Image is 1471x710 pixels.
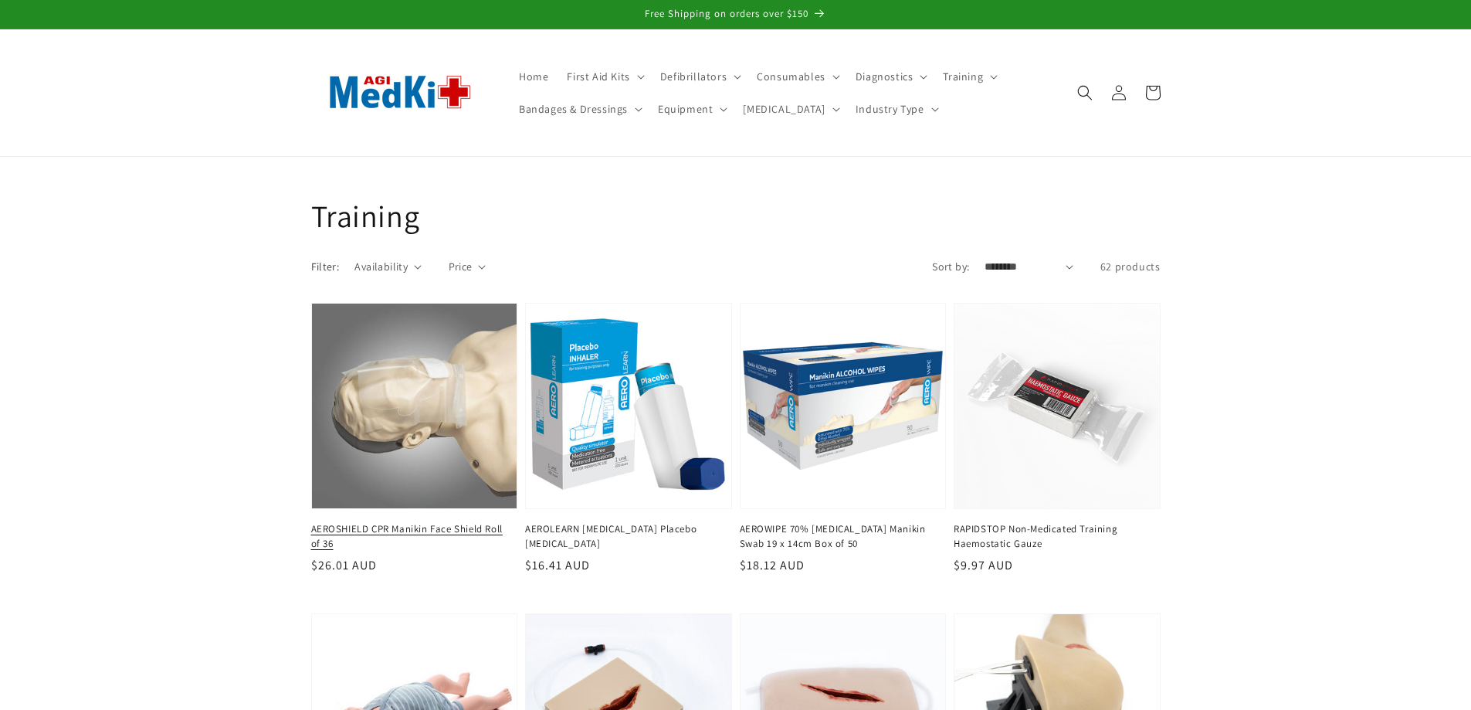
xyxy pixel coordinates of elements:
[519,70,548,83] span: Home
[519,102,628,116] span: Bandages & Dressings
[311,195,1161,236] h1: Training
[567,70,629,83] span: First Aid Kits
[1100,260,1161,273] span: 62 products
[510,93,649,125] summary: Bandages & Dressings
[354,259,421,275] summary: Availability
[954,522,1151,550] a: RAPIDSTOP Non-Medicated Training Haemostatic Gauze
[449,259,486,275] summary: Price
[740,522,937,550] a: AEROWIPE 70% [MEDICAL_DATA] Manikin Swab 19 x 14cm Box of 50
[932,260,969,273] label: Sort by:
[846,60,934,93] summary: Diagnostics
[757,70,825,83] span: Consumables
[311,522,509,550] a: AEROSHIELD CPR Manikin Face Shield Roll of 36
[1068,76,1102,110] summary: Search
[943,70,983,83] span: Training
[734,93,846,125] summary: [MEDICAL_DATA]
[856,102,924,116] span: Industry Type
[743,102,825,116] span: [MEDICAL_DATA]
[747,60,846,93] summary: Consumables
[934,60,1004,93] summary: Training
[856,70,913,83] span: Diagnostics
[354,259,408,275] span: Availability
[558,60,650,93] summary: First Aid Kits
[649,93,734,125] summary: Equipment
[311,50,489,134] img: AGI MedKit
[449,259,473,275] span: Price
[846,93,945,125] summary: Industry Type
[510,60,558,93] a: Home
[660,70,727,83] span: Defibrillators
[15,8,1456,21] p: Free Shipping on orders over $150
[651,60,747,93] summary: Defibrillators
[658,102,713,116] span: Equipment
[525,522,723,550] a: AEROLEARN [MEDICAL_DATA] Placebo [MEDICAL_DATA]
[311,259,340,275] h2: Filter:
